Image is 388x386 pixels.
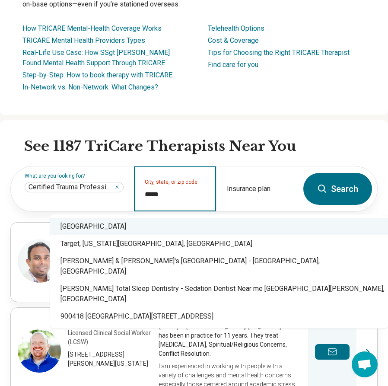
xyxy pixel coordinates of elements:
[208,36,259,45] a: Cost & Coverage
[315,344,350,360] button: Send a message
[50,214,388,329] div: Suggestions
[29,183,113,191] span: Certified Trauma Professional
[22,36,145,45] a: TRICARE Mental Health Providers Types
[208,61,258,69] a: Find care for you
[24,137,378,156] h2: See 1187 TriCare Therapists Near You
[303,173,372,205] button: Search
[50,252,388,280] div: [PERSON_NAME] & [PERSON_NAME]'s [GEOGRAPHIC_DATA] - [GEOGRAPHIC_DATA], [GEOGRAPHIC_DATA]
[50,235,388,252] div: Target, [US_STATE][GEOGRAPHIC_DATA], [GEOGRAPHIC_DATA]
[50,218,388,235] div: [GEOGRAPHIC_DATA]
[22,24,162,32] a: How TRICARE Mental-Health Coverage Works
[50,308,388,325] div: 900418 [GEOGRAPHIC_DATA][STREET_ADDRESS]
[50,280,388,308] div: [PERSON_NAME] Total Sleep Dentistry - Sedation Dentist Near me [GEOGRAPHIC_DATA][PERSON_NAME], [G...
[22,83,158,91] a: In-Network vs. Non-Network: What Changes?
[22,71,172,79] a: Step-by-Step: How to book therapy with TRICARE
[114,185,120,190] button: Certified Trauma Professional
[25,173,124,179] label: What are you looking for?
[208,24,264,32] a: Telehealth Options
[352,351,378,377] div: Open chat
[208,48,350,57] a: Tips for Choosing the Right TRICARE Therapist
[22,48,170,67] a: Real-Life Use Case: How SSgt [PERSON_NAME] Found Mental Health Support Through TRICARE
[25,182,124,192] div: Certified Trauma Professional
